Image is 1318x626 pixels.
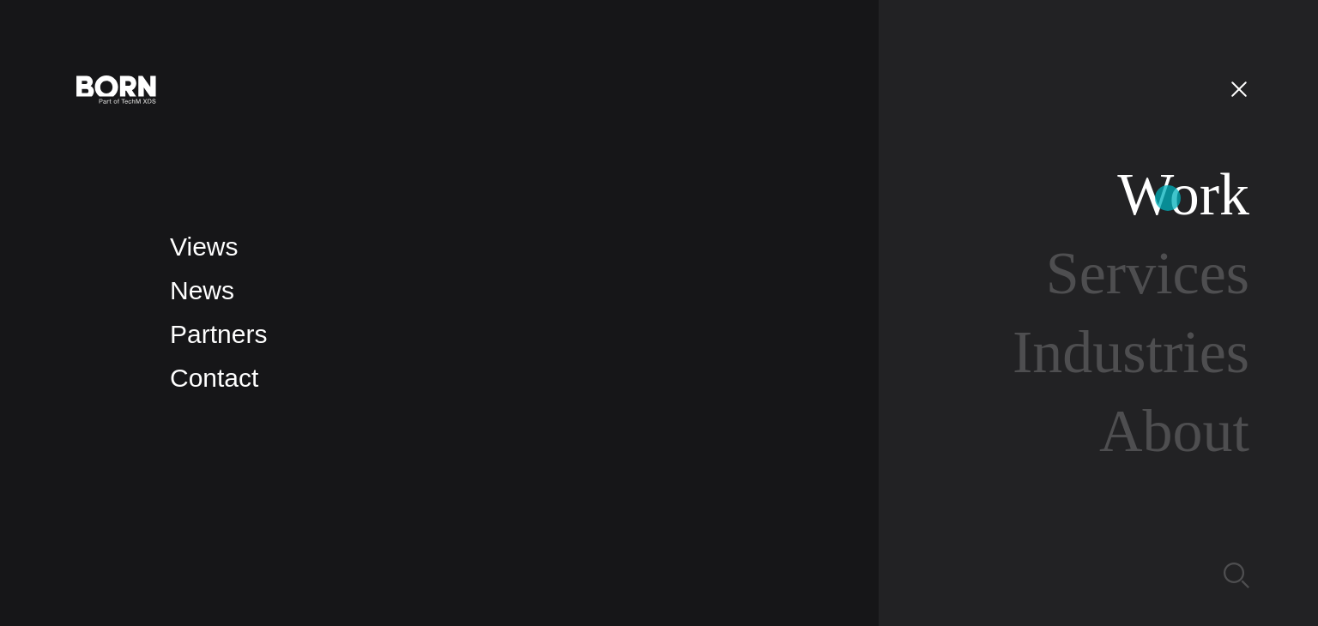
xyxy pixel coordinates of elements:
[1099,398,1249,464] a: About
[170,320,267,348] a: Partners
[1117,161,1249,227] a: Work
[1046,240,1249,306] a: Services
[170,364,258,392] a: Contact
[170,232,238,261] a: Views
[1224,563,1249,588] img: Search
[1218,70,1260,106] button: Open
[1013,319,1249,385] a: Industries
[170,276,234,304] a: News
